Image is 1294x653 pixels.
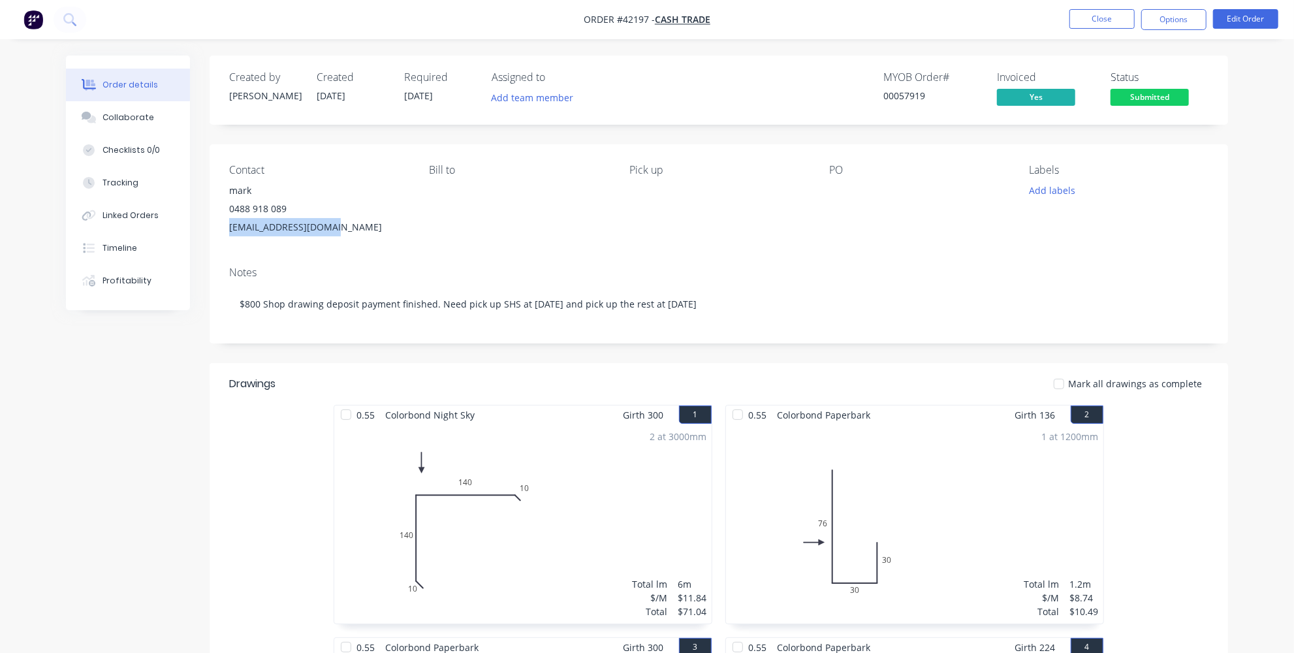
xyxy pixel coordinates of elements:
button: Add team member [484,89,580,106]
div: 6m [678,577,706,591]
span: 0.55 [351,406,380,424]
button: Close [1069,9,1135,29]
div: $10.49 [1069,605,1098,618]
div: $800 Shop drawing deposit payment finished. Need pick up SHS at [DATE] and pick up the rest at [D... [229,284,1208,324]
span: 0.55 [743,406,772,424]
div: 07630301 at 1200mmTotal lm$/MTotal1.2m$8.74$10.49 [726,424,1103,624]
a: Cash Trade [655,14,710,26]
div: Contact [229,164,408,176]
button: Add team member [492,89,580,106]
button: Order details [66,69,190,101]
div: 00057919 [883,89,981,103]
span: Colorbond Paperbark [772,406,876,424]
div: Assigned to [492,71,622,84]
button: Timeline [66,232,190,264]
span: Girth 300 [623,406,663,424]
div: Invoiced [997,71,1095,84]
button: Edit Order [1213,9,1278,29]
button: Profitability [66,264,190,297]
div: Total [632,605,667,618]
div: $11.84 [678,591,706,605]
div: $/M [1024,591,1059,605]
div: Collaborate [103,112,154,123]
div: Timeline [103,242,137,254]
div: Status [1111,71,1208,84]
div: Order details [103,79,158,91]
button: Submitted [1111,89,1189,108]
div: Tracking [103,177,138,189]
div: $8.74 [1069,591,1098,605]
div: Bill to [429,164,608,176]
button: Tracking [66,167,190,199]
div: mark [229,182,408,200]
span: [DATE] [317,89,345,102]
span: [DATE] [404,89,433,102]
div: [EMAIL_ADDRESS][DOMAIN_NAME] [229,218,408,236]
div: Required [404,71,476,84]
button: Add labels [1022,182,1082,199]
div: 2 at 3000mm [650,430,706,443]
div: Linked Orders [103,210,159,221]
div: $71.04 [678,605,706,618]
span: Order #42197 - [584,14,655,26]
button: 2 [1071,406,1103,424]
div: Pick up [629,164,808,176]
div: Drawings [229,376,276,392]
div: mark0488 918 089[EMAIL_ADDRESS][DOMAIN_NAME] [229,182,408,236]
div: Created [317,71,388,84]
div: Created by [229,71,301,84]
button: Checklists 0/0 [66,134,190,167]
div: Total [1024,605,1059,618]
div: 010140140102 at 3000mmTotal lm$/MTotal6m$11.84$71.04 [334,424,712,624]
div: 1.2m [1069,577,1098,591]
div: PO [829,164,1008,176]
div: Total lm [632,577,667,591]
div: Checklists 0/0 [103,144,160,156]
div: Labels [1030,164,1208,176]
button: Options [1141,9,1207,30]
div: 1 at 1200mm [1041,430,1098,443]
div: MYOB Order # [883,71,981,84]
button: Collaborate [66,101,190,134]
div: Profitability [103,275,151,287]
div: 0488 918 089 [229,200,408,218]
button: Linked Orders [66,199,190,232]
span: Girth 136 [1015,406,1055,424]
img: Factory [24,10,43,29]
span: Submitted [1111,89,1189,105]
span: Colorbond Night Sky [380,406,480,424]
div: $/M [632,591,667,605]
div: [PERSON_NAME] [229,89,301,103]
span: Yes [997,89,1075,105]
button: 1 [679,406,712,424]
div: Total lm [1024,577,1059,591]
div: Notes [229,266,1208,279]
span: Mark all drawings as complete [1068,377,1202,390]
